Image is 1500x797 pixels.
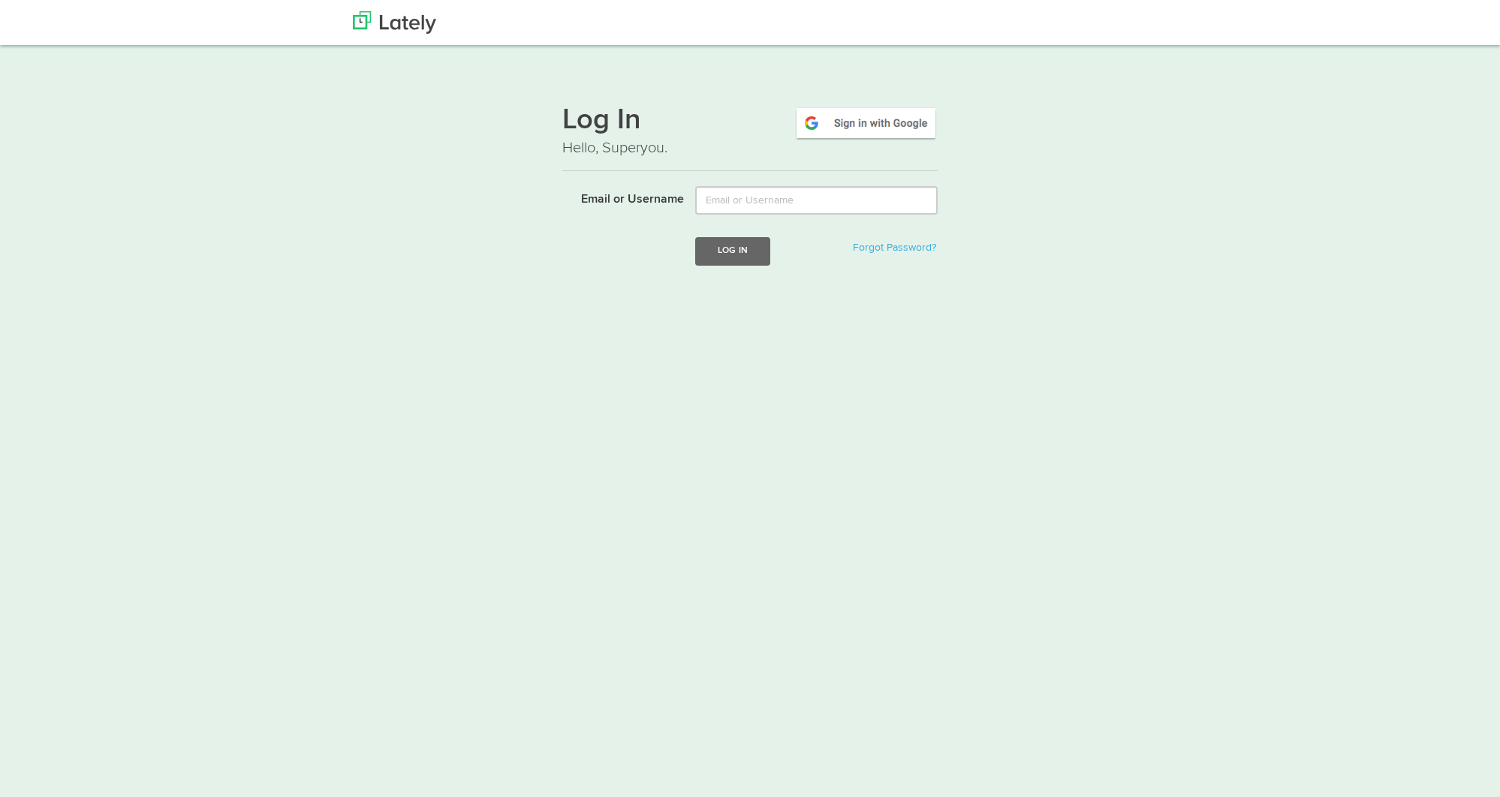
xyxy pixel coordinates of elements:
[353,11,436,34] img: Lately
[695,237,770,265] button: Log In
[853,242,936,253] a: Forgot Password?
[695,186,938,215] input: Email or Username
[794,106,938,140] img: google-signin.png
[562,137,938,159] p: Hello, Superyou.
[562,106,938,137] h1: Log In
[551,186,684,209] label: Email or Username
